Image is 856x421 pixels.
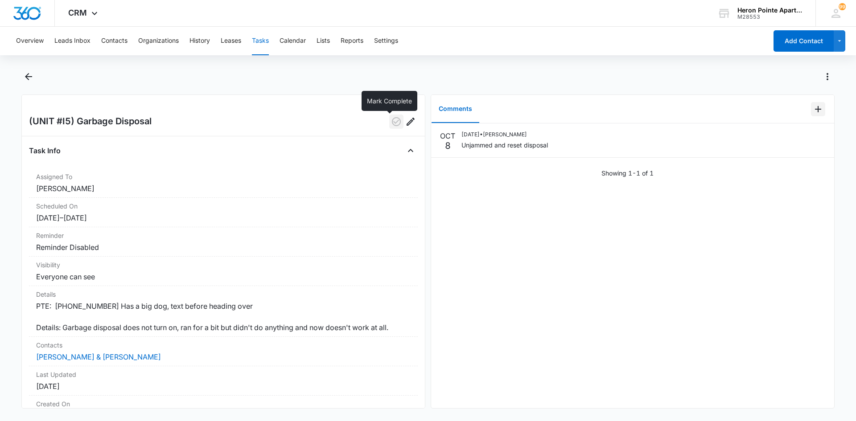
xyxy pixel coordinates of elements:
div: Contacts[PERSON_NAME] & [PERSON_NAME] [29,337,418,366]
button: Calendar [280,27,306,55]
div: Last Updated[DATE] [29,366,418,396]
dt: Created On [36,399,411,409]
button: Edit [403,114,418,129]
div: Assigned To[PERSON_NAME] [29,168,418,198]
div: notifications count [839,3,846,10]
button: Settings [374,27,398,55]
p: 8 [445,141,451,150]
dt: Contacts [36,340,411,350]
div: account name [737,7,802,14]
div: Mark Complete [362,91,417,111]
a: [PERSON_NAME] & [PERSON_NAME] [36,352,161,361]
dd: [DATE] – [DATE] [36,213,411,223]
div: account id [737,14,802,20]
button: Back [21,69,35,84]
h2: (UNIT #I5) Garbage Disposal [29,114,152,129]
h4: Task Info [29,145,61,156]
p: [DATE] • [PERSON_NAME] [461,131,548,139]
button: History [189,27,210,55]
button: Leads Inbox [54,27,91,55]
dd: [DATE] [36,381,411,392]
button: Contacts [101,27,128,55]
button: Close [403,143,418,158]
button: Comments [432,95,479,123]
dt: Details [36,290,411,299]
button: Overview [16,27,44,55]
p: Unjammed and reset disposal [461,140,548,150]
button: Tasks [252,27,269,55]
dt: Reminder [36,231,411,240]
dd: Reminder Disabled [36,242,411,253]
dt: Assigned To [36,172,411,181]
button: Add Contact [774,30,834,52]
button: Leases [221,27,241,55]
p: Showing 1-1 of 1 [601,168,654,178]
dd: [PERSON_NAME] [36,183,411,194]
button: Organizations [138,27,179,55]
div: VisibilityEveryone can see [29,257,418,286]
div: Scheduled On[DATE]–[DATE] [29,198,418,227]
button: Reports [341,27,363,55]
dt: Last Updated [36,370,411,379]
dd: Everyone can see [36,271,411,282]
span: 99 [839,3,846,10]
span: CRM [68,8,87,17]
dd: PTE: [PHONE_NUMBER] Has a big dog, text before heading over Details: Garbage disposal does not tu... [36,301,411,333]
button: Lists [317,27,330,55]
div: ReminderReminder Disabled [29,227,418,257]
div: DetailsPTE: [PHONE_NUMBER] Has a big dog, text before heading over Details: Garbage disposal does... [29,286,418,337]
button: Add Comment [811,102,825,116]
button: Actions [820,69,835,84]
p: OCT [440,131,455,141]
dt: Scheduled On [36,201,411,211]
dt: Visibility [36,260,411,270]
